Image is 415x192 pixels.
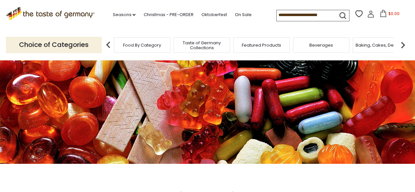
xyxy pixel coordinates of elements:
[102,38,115,52] img: previous arrow
[242,43,281,48] a: Featured Products
[356,43,406,48] a: Baking, Cakes, Desserts
[176,40,228,50] a: Taste of Germany Collections
[388,11,399,16] span: $0.00
[201,11,227,18] a: Oktoberfest
[113,11,135,18] a: Seasons
[235,11,251,18] a: On Sale
[6,37,102,53] p: Choice of Categories
[309,43,333,48] a: Beverages
[396,38,409,52] img: next arrow
[376,10,404,20] button: $0.00
[143,11,193,18] a: Christmas - PRE-ORDER
[123,43,161,48] a: Food By Category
